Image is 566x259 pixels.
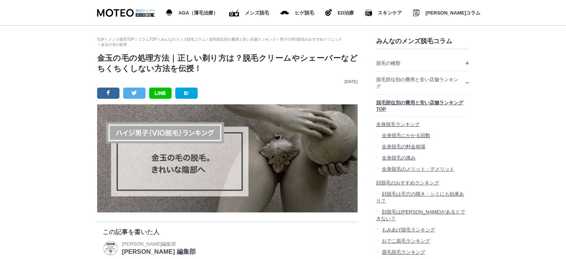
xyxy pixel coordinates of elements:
a: メンズ脱毛 ヒゲ脱毛 [280,9,314,17]
a: おでこ脱毛ランキング [376,236,469,247]
span: [PERSON_NAME]編集部 [122,241,176,247]
span: ヒゲ脱毛 [295,10,314,15]
a: AGA（薄毛治療） AGA（薄毛治療） [166,8,218,18]
a: 顔脱毛は毛穴の開き・シミにも効果あり？ [376,189,469,206]
span: メンズ脱毛 [245,10,269,15]
a: みんなのメンズ脱毛コラム [161,37,205,41]
img: 総合トップへ [135,9,156,12]
a: 脱毛部位別の費用と安い店舗ランキング [376,72,469,94]
a: 顔脱毛は[PERSON_NAME]があるとできない？ [376,206,469,224]
span: 全身脱毛のメリット・デメリット [381,166,454,172]
span: ED治療 [338,10,354,15]
a: TOP [97,38,105,42]
span: もみあげ脱毛ランキング [381,227,435,233]
a: スキンケア [365,8,402,18]
a: 男子のVIO脱毛のおすすめクリニック [280,37,342,41]
a: みんなのMOTEOコラム [PERSON_NAME]コラム [413,8,480,18]
span: 脱毛部位別の費用と安い店舗ランキング [376,77,458,89]
p: [PERSON_NAME] 編集部 [122,247,196,256]
span: 脱毛の種類 [376,60,400,66]
a: 全身脱毛にかかる回数 [376,130,469,141]
a: MOTEO 編集部 [PERSON_NAME]編集部 [PERSON_NAME] 編集部 [103,240,196,256]
span: [PERSON_NAME]コラム [425,10,480,15]
span: 顔脱毛は[PERSON_NAME]があるとできない？ [376,209,465,221]
img: B! [184,91,189,95]
a: 顔脱毛のおすすめランキング [376,175,469,189]
span: 全身脱毛にかかる回数 [381,133,430,138]
a: 全身脱毛ランキング [376,117,469,130]
a: 全身脱毛のメリット・デメリット [376,164,469,175]
span: 全身脱毛の料金相場 [381,144,425,149]
img: ED（勃起不全）治療 [229,9,239,17]
img: MOTEO DATSUMOU [97,9,155,17]
a: 全身脱毛の痛み [376,152,469,164]
a: ED（勃起不全）治療 メンズ脱毛 [229,7,269,18]
h3: みんなのメンズ脱毛コラム [376,37,469,45]
img: MOTEO 編集部 [103,240,118,256]
a: 脱毛の種類 [376,55,469,71]
span: 脱毛部位別の費用と安い店舗ランキングTOP [376,100,463,112]
span: スキンケア [378,10,402,15]
li: 金玉の毛の処理 [98,42,127,47]
span: AGA（薄毛治療） [178,10,218,15]
a: コラムTOP [138,37,157,41]
a: 全身脱毛の料金相場 [376,141,469,152]
span: おでこ脱毛ランキング [381,238,430,244]
span: 全身脱毛の痛み [381,155,415,161]
img: LINE [155,91,166,95]
p: この記事を書いた人 [103,228,352,236]
span: 眉毛脱毛ランキング [381,249,425,255]
h1: 金玉の毛の処理方法｜正しい剃り方は？脱毛クリームやシェーバーなどちくちくしない方法を伝授！ [97,53,358,74]
a: 眉毛脱毛ランキング [376,247,469,258]
a: 脱毛部位別の費用と安い店舗ランキング [209,37,276,41]
img: ヒゲ脱毛 [325,9,332,16]
a: ヒゲ脱毛 ED治療 [325,8,354,18]
span: 全身脱毛ランキング [376,121,420,127]
img: メンズ脱毛 [280,11,289,15]
p: [DATE] [97,79,358,84]
img: みんなのMOTEOコラム [413,9,420,16]
img: AGA（薄毛治療） [166,9,173,16]
span: 顔脱毛のおすすめランキング [376,180,439,186]
a: メンズ脱毛TOP [108,37,134,41]
a: 脱毛部位別の費用と安い店舗ランキングTOP [376,95,469,116]
span: 顔脱毛は毛穴の開き・シミにも効果あり？ [376,191,464,203]
a: もみあげ脱毛ランキング [376,224,469,236]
